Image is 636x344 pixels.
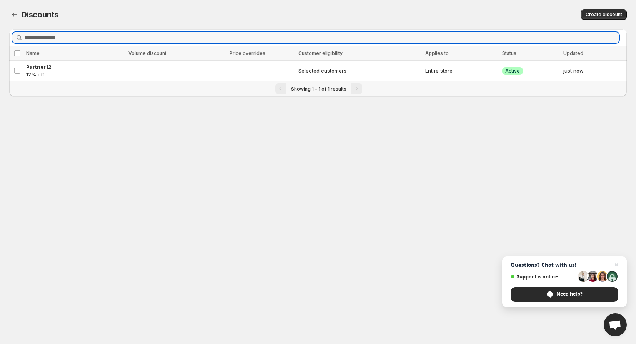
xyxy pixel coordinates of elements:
p: 12% off [26,71,94,78]
div: Open chat [604,313,627,336]
td: just now [561,61,627,81]
span: Status [502,50,516,56]
span: Create discount [586,12,622,18]
span: Partner12 [26,64,52,70]
td: Selected customers [296,61,423,81]
span: Questions? Chat with us! [511,262,618,268]
span: Showing 1 - 1 of 1 results [291,86,346,92]
span: Applies to [425,50,449,56]
div: Need help? [511,287,618,302]
span: - [201,67,294,74]
span: Name [26,50,40,56]
span: Price overrides [230,50,265,56]
span: Need help? [556,291,583,298]
span: - [98,67,196,74]
span: Active [505,68,520,74]
span: Customer eligibility [298,50,343,56]
span: Volume discount [128,50,166,56]
a: Partner12 [26,63,94,71]
td: Entire store [423,61,500,81]
span: Support is online [511,274,575,279]
button: Back to dashboard [9,9,20,20]
span: Close chat [612,260,621,270]
span: Updated [563,50,583,56]
button: Create discount [581,9,627,20]
span: Discounts [22,10,58,19]
nav: Pagination [9,81,627,96]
